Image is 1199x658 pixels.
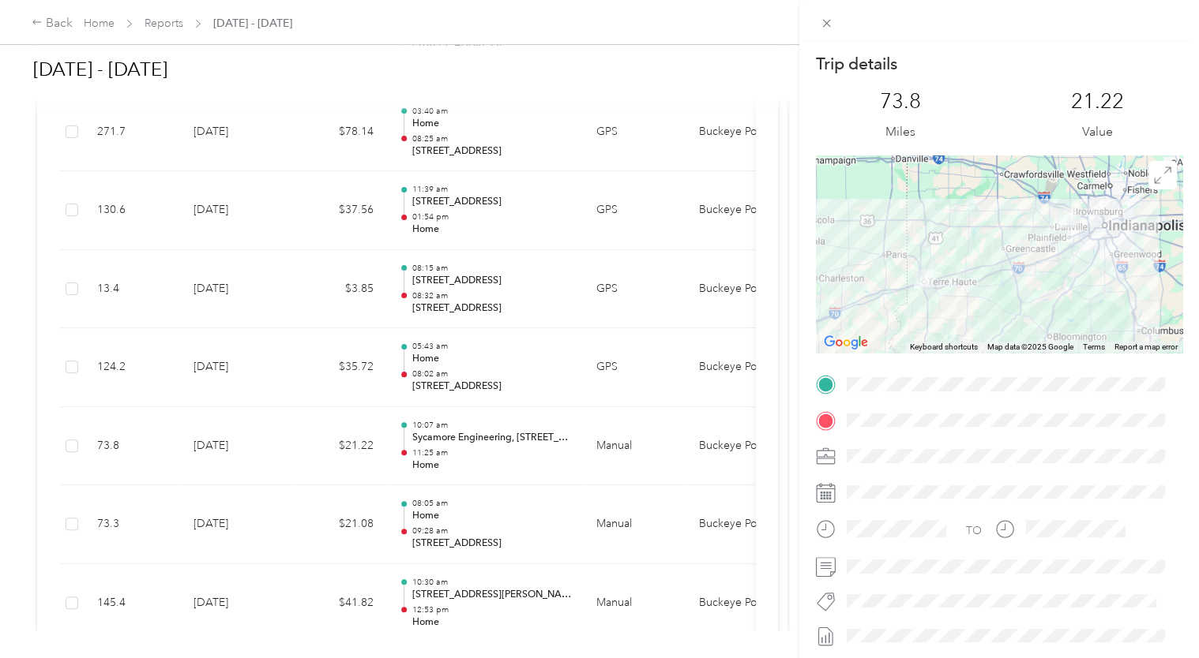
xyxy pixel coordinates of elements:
[816,53,897,75] p: Trip details
[885,122,915,142] p: Miles
[880,89,921,114] p: 73.8
[820,332,872,353] a: Open this area in Google Maps (opens a new window)
[1071,89,1124,114] p: 21.22
[1083,342,1105,351] a: Terms (opens in new tab)
[1082,122,1113,142] p: Value
[910,342,978,353] button: Keyboard shortcuts
[966,522,982,539] div: TO
[820,332,872,353] img: Google
[1111,570,1199,658] iframe: Everlance-gr Chat Button Frame
[1114,342,1178,351] a: Report a map error
[987,342,1073,351] span: Map data ©2025 Google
